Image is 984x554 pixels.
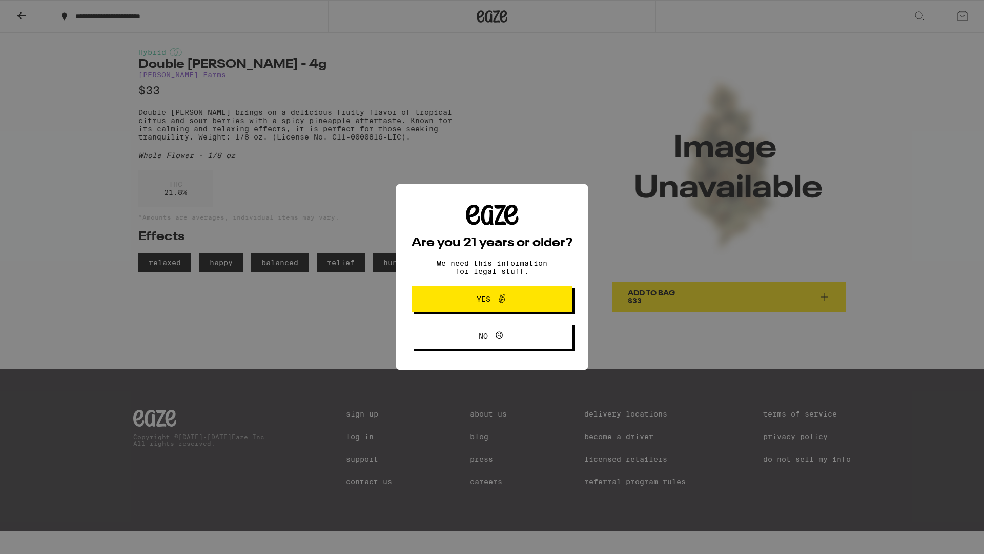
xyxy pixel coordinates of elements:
[477,295,490,303] span: Yes
[412,286,572,312] button: Yes
[479,332,488,340] span: No
[412,323,572,349] button: No
[428,259,556,275] p: We need this information for legal stuff.
[920,523,974,549] iframe: Opens a widget where you can find more information
[412,237,572,249] h2: Are you 21 years or older?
